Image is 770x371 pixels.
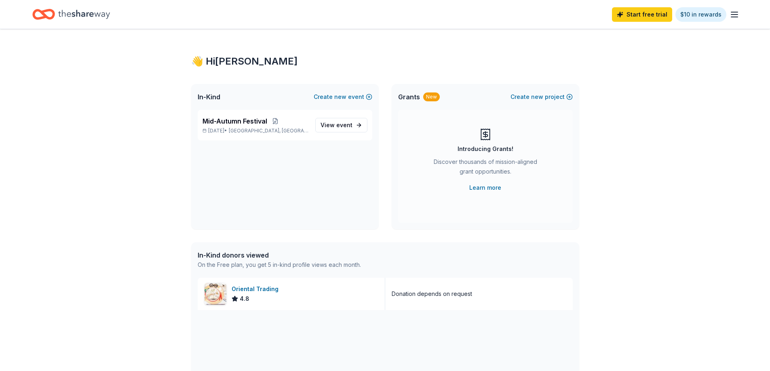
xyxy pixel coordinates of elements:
span: 4.8 [240,294,249,304]
a: Start free trial [612,7,672,22]
span: View [321,120,352,130]
div: Oriental Trading [232,284,282,294]
p: [DATE] • [203,128,309,134]
button: Createnewproject [511,92,573,102]
div: Introducing Grants! [458,144,513,154]
img: Image for Oriental Trading [205,283,226,305]
button: Createnewevent [314,92,372,102]
span: new [334,92,346,102]
span: event [336,122,352,128]
span: Mid-Autumn Festival [203,116,267,126]
div: Donation depends on request [392,289,472,299]
div: 👋 Hi [PERSON_NAME] [191,55,579,68]
a: Home [32,5,110,24]
a: View event [315,118,367,132]
span: [GEOGRAPHIC_DATA], [GEOGRAPHIC_DATA] [229,128,308,134]
div: New [423,92,440,101]
span: Grants [398,92,420,102]
div: On the Free plan, you get 5 in-kind profile views each month. [198,260,361,270]
span: In-Kind [198,92,220,102]
a: Learn more [469,183,501,193]
span: new [531,92,543,102]
div: Discover thousands of mission-aligned grant opportunities. [430,157,540,180]
div: In-Kind donors viewed [198,250,361,260]
a: $10 in rewards [675,7,726,22]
